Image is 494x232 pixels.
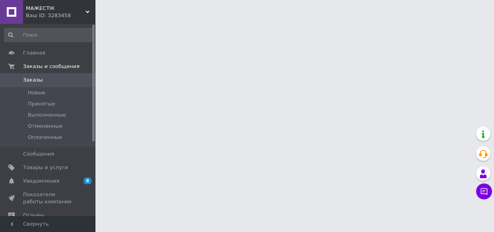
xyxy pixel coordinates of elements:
span: Главная [23,49,45,57]
span: Новые [28,89,45,96]
span: Принятые [28,100,55,107]
span: Показатели работы компании [23,191,74,205]
span: Выполненные [28,111,66,119]
span: Отмененные [28,123,62,130]
div: Ваш ID: 3283458 [26,12,95,19]
span: Заказы [23,76,43,84]
input: Поиск [4,28,93,42]
span: Заказы и сообщения [23,63,80,70]
span: 8 [84,177,91,184]
span: МАЖЕСТІК [26,5,86,12]
button: Чат с покупателем [476,183,492,199]
span: Отзывы [23,212,44,219]
span: Уведомления [23,177,59,185]
span: Оплаченные [28,134,62,141]
span: Товары и услуги [23,164,68,171]
span: Сообщения [23,150,54,158]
